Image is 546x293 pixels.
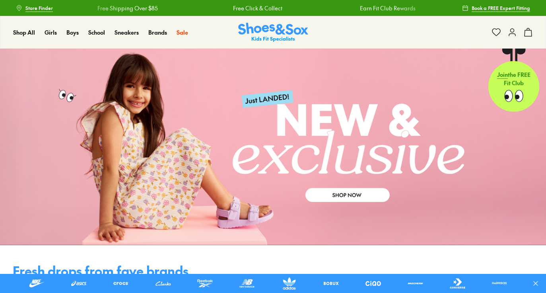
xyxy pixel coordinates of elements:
a: Sale [177,28,188,37]
a: Shoes & Sox [238,23,308,42]
span: Girls [45,28,57,36]
a: Earn Fit Club Rewards [360,4,416,12]
a: Book a FREE Expert Fitting [462,1,530,15]
p: the FREE Fit Club [488,64,539,94]
img: SNS_Logo_Responsive.svg [238,23,308,42]
a: School [88,28,105,37]
a: Sneakers [115,28,139,37]
span: Join [497,70,508,78]
span: Boys [66,28,79,36]
a: Store Finder [16,1,53,15]
span: School [88,28,105,36]
a: Boys [66,28,79,37]
a: Free Click & Collect [233,4,282,12]
span: Brands [148,28,167,36]
a: Brands [148,28,167,37]
span: Sneakers [115,28,139,36]
span: Store Finder [25,4,53,12]
a: Free Shipping Over $85 [97,4,158,12]
a: Girls [45,28,57,37]
a: Jointhe FREE Fit Club [488,48,539,112]
span: Book a FREE Expert Fitting [472,4,530,12]
span: Shop All [13,28,35,36]
a: Shop All [13,28,35,37]
span: Sale [177,28,188,36]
